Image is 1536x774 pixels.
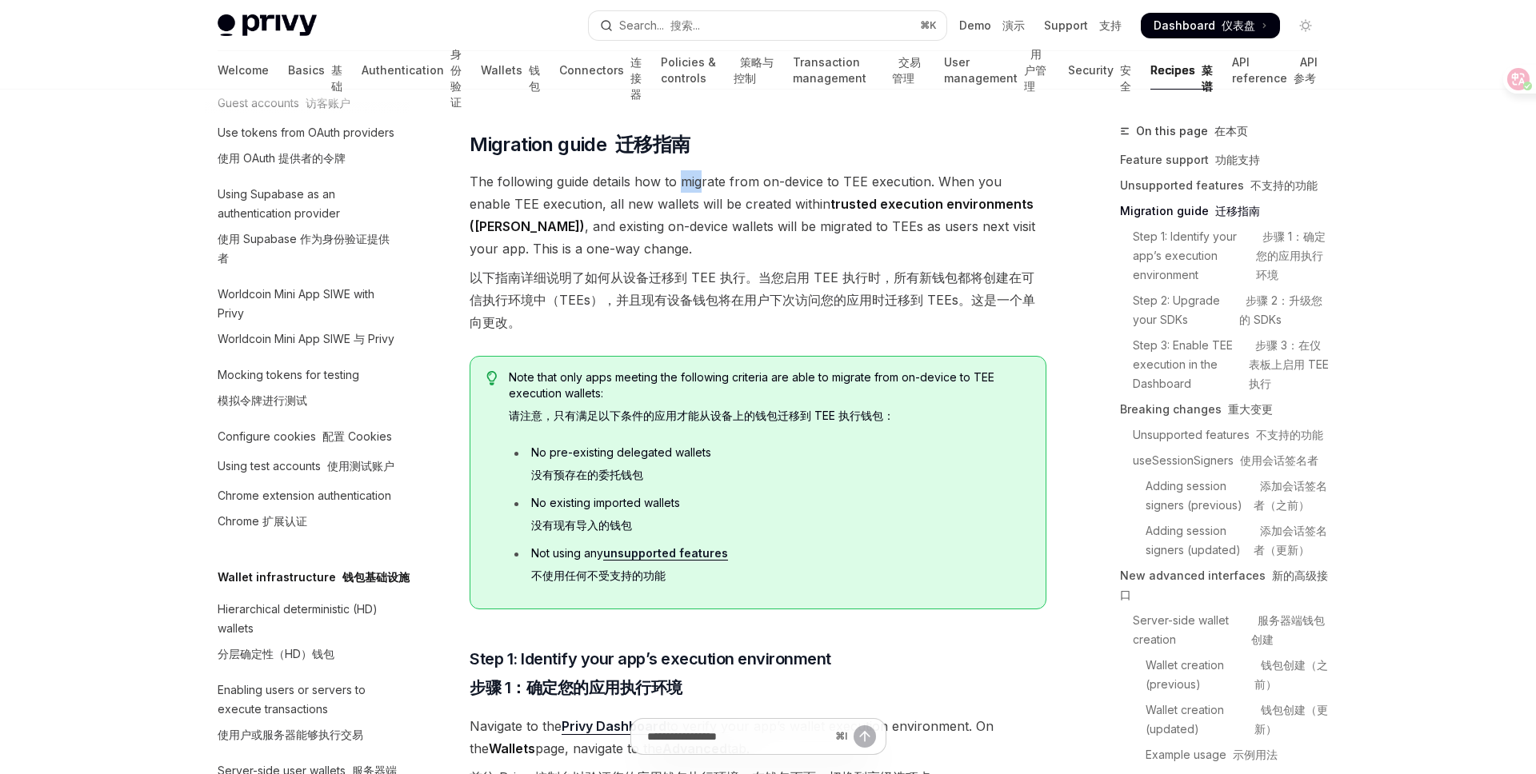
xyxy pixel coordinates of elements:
[1254,703,1328,736] font: 钱包创建（更新）
[531,468,643,481] font: 没有预存在的委托钱包
[661,51,774,90] a: Policies & controls 策略与控制
[1120,563,1331,608] a: New advanced interfaces 新的高级接口
[470,269,1035,330] font: 以下指南详细说明了如何从设备迁移到 TEE 执行。当您启用 TEE 执行时，所有新钱包都将创建在可信执行环境中（TEEs），并且现有设备钱包将在用户下次访问您的应用时迁移到 TEEs。这是一个单...
[331,63,342,93] font: 基础
[1120,742,1331,768] a: Example usage 示例用法
[1249,338,1332,390] font: 步骤 3：在仪表板上启用 TEE 执行
[1136,122,1248,141] span: On this page
[1228,402,1273,416] font: 重大变更
[205,595,410,675] a: Hierarchical deterministic (HD) wallets分层确定性（HD）钱包
[1233,748,1278,761] font: 示例用法
[1120,652,1331,697] a: Wallet creation (previous) 钱包创建（之前）
[1141,13,1280,38] a: Dashboard 仪表盘
[218,51,269,90] a: Welcome
[218,393,307,407] font: 模拟令牌进行测试
[218,232,390,265] font: 使用 Supabase 作为身份验证提供者
[630,55,642,101] font: 连接器
[322,429,392,443] font: 配置 Cookies
[1256,428,1323,441] font: 不支持的功能
[647,719,829,754] input: Ask a question...
[218,514,307,528] font: Chrome 扩展认证
[1120,63,1131,93] font: 安全
[854,725,876,748] button: Send message
[944,51,1049,90] a: User management 用户管理
[1120,448,1331,473] a: useSessionSigners 使用会话签名者
[509,409,894,422] font: 请注意，只有满足以下条件的应用才能从设备上的钱包迁移到 TEE 执行钱包：
[1256,229,1326,281] font: 步骤 1：确定您的应用执行环境
[218,600,400,670] div: Hierarchical deterministic (HD) wallets
[1150,51,1213,90] a: Recipes 菜谱
[218,332,394,345] font: Worldcoin Mini App SIWE 与 Privy
[205,422,410,451] a: Configure cookies 配置 Cookies
[529,63,540,93] font: 钱包
[1215,153,1260,166] font: 功能支持
[342,570,410,584] font: 钱包基础设施
[670,18,700,32] font: 搜索...
[1239,293,1322,326] font: 步骤 2：升级您的 SDKs
[218,365,359,417] div: Mocking tokens for testing
[531,518,632,532] font: 没有现有导入的钱包
[920,19,937,32] span: ⌘ K
[509,445,1030,489] li: No pre-existing delegated wallets
[1293,13,1318,38] button: Toggle dark mode
[1215,204,1260,217] font: 迁移指南
[362,51,462,90] a: Authentication 身份验证
[470,132,690,158] span: Migration guide
[509,545,1030,590] li: Not using any
[1120,518,1331,563] a: Adding session signers (updated) 添加会话签名者（更新）
[793,51,925,90] a: Transaction management 交易管理
[218,151,346,165] font: 使用 OAuth 提供者的令牌
[1120,224,1331,288] a: Step 1: Identify your app’s execution environment 步骤 1：确定您的应用执行环境
[1120,422,1331,448] a: Unsupported features 不支持的功能
[1222,18,1255,32] font: 仪表盘
[1214,124,1248,138] font: 在本页
[288,51,342,90] a: Basics 基础
[1002,18,1025,32] font: 演示
[1294,55,1318,85] font: API 参考
[481,51,540,90] a: Wallets 钱包
[486,371,498,385] svg: Tip
[1120,697,1331,742] a: Wallet creation (updated) 钱包创建（更新）
[509,369,1030,430] span: Note that only apps meeting the following criteria are able to migrate from on-device to TEE exec...
[218,14,317,37] img: light logo
[1120,173,1331,198] a: Unsupported features 不支持的功能
[218,680,400,751] div: Enabling users or servers to execute transactions
[450,47,462,109] font: 身份验证
[509,495,1030,540] li: No existing imported wallets
[218,457,394,476] div: Using test accounts
[327,459,394,473] font: 使用测试账户
[470,678,682,697] font: 步骤 1：确定您的应用执行环境
[1099,18,1122,32] font: 支持
[1120,288,1331,333] a: Step 2: Upgrade your SDKs 步骤 2：升级您的 SDKs
[205,481,410,542] a: Chrome extension authenticationChrome 扩展认证
[218,427,392,446] div: Configure cookies
[1232,51,1318,90] a: API reference API 参考
[1044,18,1122,34] a: Support 支持
[218,285,400,355] div: Worldcoin Mini App SIWE with Privy
[205,280,410,360] a: Worldcoin Mini App SIWE with PrivyWorldcoin Mini App SIWE 与 Privy
[205,452,410,481] a: Using test accounts 使用测试账户
[1120,333,1331,397] a: Step 3: Enable TEE execution in the Dashboard 步骤 3：在仪表板上启用 TEE 执行
[589,11,947,40] button: Open search
[218,647,334,660] font: 分层确定性（HD）钱包
[1254,479,1327,512] font: 添加会话签名者（之前）
[1240,453,1318,467] font: 使用会话签名者
[615,133,690,156] font: 迁移指南
[959,18,1025,34] a: Demo 演示
[470,648,831,705] span: Step 1: Identify your app’s execution environment
[218,728,363,741] font: 使用户或服务器能够执行交易
[1250,178,1318,192] font: 不支持的功能
[1068,51,1131,90] a: Security 安全
[1254,524,1327,557] font: 添加会话签名者（更新）
[470,170,1046,340] span: The following guide details how to migrate from on-device to TEE execution. When you enable TEE e...
[603,546,728,561] a: unsupported features
[619,16,700,35] div: Search...
[531,569,666,582] font: 不使用任何不受支持的功能
[218,486,391,537] div: Chrome extension authentication
[218,568,410,587] h5: Wallet infrastructure
[1251,613,1325,646] font: 服务器端钱包创建
[205,361,410,421] a: Mocking tokens for testing模拟令牌进行测试
[1254,658,1328,691] font: 钱包创建（之前）
[734,55,774,85] font: 策略与控制
[559,51,642,90] a: Connectors 连接器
